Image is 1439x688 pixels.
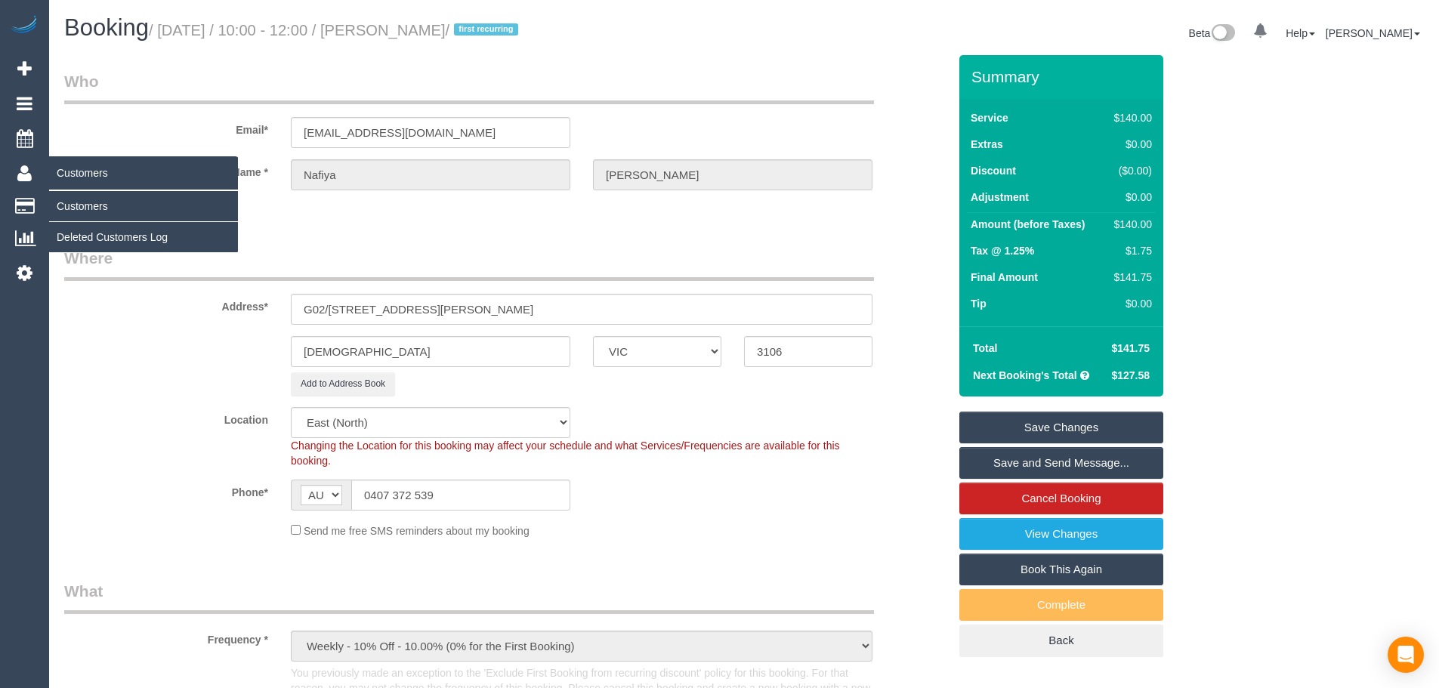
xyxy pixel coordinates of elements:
[1326,27,1420,39] a: [PERSON_NAME]
[49,222,238,252] a: Deleted Customers Log
[973,369,1077,381] strong: Next Booking's Total
[1286,27,1315,39] a: Help
[1111,369,1150,381] span: $127.58
[304,525,530,537] span: Send me free SMS reminders about my booking
[593,159,872,190] input: Last Name*
[351,480,570,511] input: Phone*
[1108,296,1152,311] div: $0.00
[1108,270,1152,285] div: $141.75
[53,627,279,647] label: Frequency *
[53,294,279,314] label: Address*
[1108,110,1152,125] div: $140.00
[446,22,523,39] span: /
[971,68,1156,85] h3: Summary
[959,625,1163,656] a: Back
[971,190,1029,205] label: Adjustment
[53,407,279,427] label: Location
[1388,637,1424,673] div: Open Intercom Messenger
[291,336,570,367] input: Suburb*
[971,270,1038,285] label: Final Amount
[971,163,1016,178] label: Discount
[64,14,149,41] span: Booking
[53,480,279,500] label: Phone*
[1108,243,1152,258] div: $1.75
[291,117,570,148] input: Email*
[49,156,238,190] span: Customers
[744,336,872,367] input: Post Code*
[1108,190,1152,205] div: $0.00
[971,110,1008,125] label: Service
[973,342,997,354] strong: Total
[64,247,874,281] legend: Where
[959,483,1163,514] a: Cancel Booking
[291,159,570,190] input: First Name*
[9,15,39,36] img: Automaid Logo
[53,117,279,137] label: Email*
[971,217,1085,232] label: Amount (before Taxes)
[291,440,840,467] span: Changing the Location for this booking may affect your schedule and what Services/Frequencies are...
[149,22,523,39] small: / [DATE] / 10:00 - 12:00 / [PERSON_NAME]
[64,580,874,614] legend: What
[1189,27,1236,39] a: Beta
[959,447,1163,479] a: Save and Send Message...
[454,23,518,35] span: first recurring
[959,412,1163,443] a: Save Changes
[1108,163,1152,178] div: ($0.00)
[291,372,395,396] button: Add to Address Book
[64,70,874,104] legend: Who
[971,296,987,311] label: Tip
[959,518,1163,550] a: View Changes
[971,243,1034,258] label: Tax @ 1.25%
[1210,24,1235,44] img: New interface
[1111,342,1150,354] span: $141.75
[49,190,238,253] ul: Customers
[1108,217,1152,232] div: $140.00
[959,554,1163,585] a: Book This Again
[1108,137,1152,152] div: $0.00
[49,191,238,221] a: Customers
[971,137,1003,152] label: Extras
